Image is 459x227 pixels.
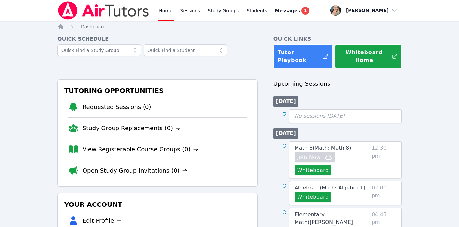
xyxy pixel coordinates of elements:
li: [DATE] [273,128,298,139]
span: Messages [275,8,300,14]
a: Requested Sessions (0) [83,102,159,112]
span: 02:00 pm [372,184,396,202]
nav: Breadcrumb [57,23,402,30]
a: Math 8(Math: Math 8) [295,144,351,152]
a: Dashboard [81,23,106,30]
a: Algebra 1(Math: Algebra 1) [295,184,365,192]
img: Air Tutors [57,1,150,20]
span: Math 8 ( Math: Math 8 ) [295,145,351,151]
span: No sessions [DATE] [295,113,345,119]
li: [DATE] [273,96,298,107]
h4: Quick Links [273,35,402,43]
a: Study Group Replacements (0) [83,124,181,133]
span: Dashboard [81,24,106,29]
button: Join Now [295,152,335,162]
a: Edit Profile [83,216,122,225]
span: Join Now [297,153,321,161]
a: Open Study Group Invitations (0) [83,166,188,175]
span: 1 [301,7,309,15]
button: Whiteboard [295,165,331,175]
span: 12:30 pm [372,144,396,175]
button: Whiteboard Home [335,44,402,68]
a: Tutor Playbook [273,44,332,68]
h3: Upcoming Sessions [273,79,402,88]
a: View Registerable Course Groups (0) [83,145,198,154]
h4: Quick Schedule [57,35,258,43]
input: Quick Find a Study Group [57,44,141,56]
h3: Tutoring Opportunities [63,85,252,97]
span: Algebra 1 ( Math: Algebra 1 ) [295,185,365,191]
button: Whiteboard [295,192,331,202]
input: Quick Find a Student [144,44,227,56]
h3: Your Account [63,199,252,210]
